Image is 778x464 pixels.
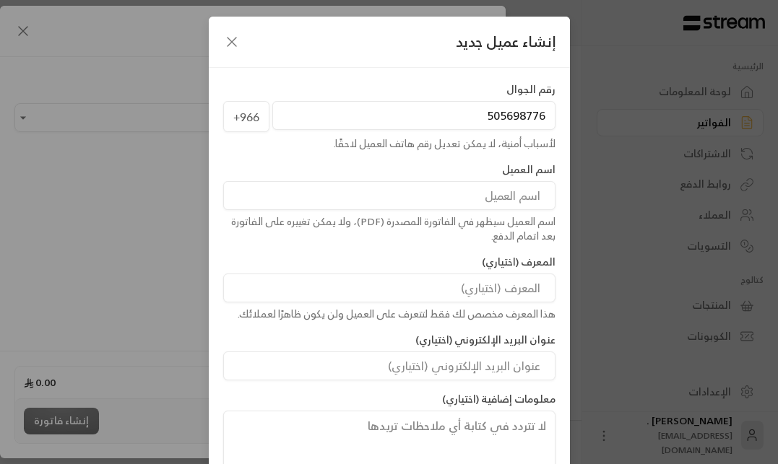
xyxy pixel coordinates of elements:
div: اسم العميل سيظهر في الفاتورة المصدرة (PDF)، ولا يمكن تغييره على الفاتورة بعد اتمام الدفع. [223,214,556,243]
span: إنشاء عميل جديد [456,31,556,53]
div: هذا المعرف مخصص لك فقط لتتعرف على العميل ولن يكون ظاهرًا لعملائك. [223,307,556,321]
label: رقم الجوال [506,82,556,97]
label: اسم العميل [502,162,556,177]
label: عنوان البريد الإلكتروني (اختياري) [415,333,556,347]
input: اسم العميل [223,181,556,210]
span: +966 [223,101,269,133]
div: لأسباب أمنية، لا يمكن تعديل رقم هاتف العميل لاحقًا. [223,136,556,151]
input: رقم الجوال [272,101,556,130]
label: معلومات إضافية (اختياري) [442,392,556,406]
input: عنوان البريد الإلكتروني (اختياري) [223,351,556,380]
input: المعرف (اختياري) [223,273,556,302]
label: المعرف (اختياري) [482,255,556,269]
